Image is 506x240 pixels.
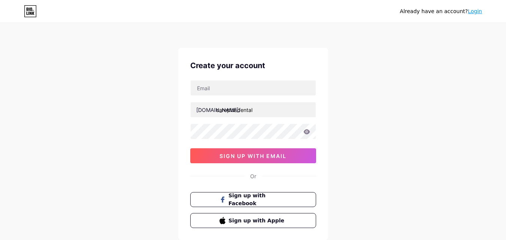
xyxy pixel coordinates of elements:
div: [DOMAIN_NAME]/ [196,106,240,114]
input: username [191,102,316,117]
span: Sign up with Facebook [228,192,287,207]
a: Login [468,8,482,14]
div: Or [250,172,256,180]
button: sign up with email [190,148,316,163]
input: Email [191,80,316,95]
span: sign up with email [219,153,287,159]
div: Create your account [190,60,316,71]
div: Already have an account? [400,7,482,15]
button: Sign up with Apple [190,213,316,228]
span: Sign up with Apple [228,217,287,225]
button: Sign up with Facebook [190,192,316,207]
